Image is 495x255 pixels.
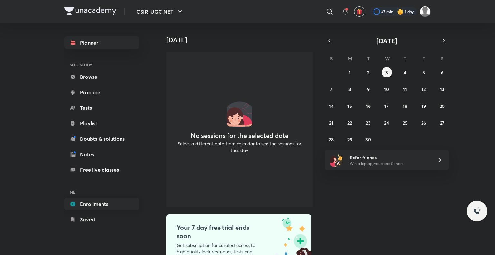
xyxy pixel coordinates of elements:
[403,120,408,126] abbr: September 25, 2025
[177,223,263,240] h4: Your 7 day free trial ends soon
[345,67,355,77] button: September 1, 2025
[422,86,426,92] abbr: September 12, 2025
[174,140,305,154] p: Select a different date from calendar to see the sessions for that day
[363,117,374,128] button: September 23, 2025
[437,117,447,128] button: September 27, 2025
[441,56,443,62] abbr: Saturday
[363,67,374,77] button: September 2, 2025
[422,69,425,76] abbr: September 5, 2025
[473,207,481,215] img: ttu
[367,69,369,76] abbr: September 2, 2025
[400,84,410,94] button: September 11, 2025
[382,67,392,77] button: September 3, 2025
[363,101,374,111] button: September 16, 2025
[354,6,364,17] button: avatar
[326,84,336,94] button: September 7, 2025
[437,84,447,94] button: September 13, 2025
[347,103,352,109] abbr: September 15, 2025
[385,69,388,76] abbr: September 3, 2025
[384,120,389,126] abbr: September 24, 2025
[64,86,139,99] a: Practice
[440,120,444,126] abbr: September 27, 2025
[64,132,139,145] a: Doubts & solutions
[326,117,336,128] button: September 21, 2025
[385,56,390,62] abbr: Wednesday
[382,101,392,111] button: September 17, 2025
[404,56,406,62] abbr: Thursday
[329,120,333,126] abbr: September 21, 2025
[64,187,139,198] h6: ME
[191,132,288,139] h4: No sessions for the selected date
[330,154,343,167] img: referral
[363,84,374,94] button: September 9, 2025
[382,84,392,94] button: September 10, 2025
[334,36,440,45] button: [DATE]
[64,148,139,161] a: Notes
[382,117,392,128] button: September 24, 2025
[347,120,352,126] abbr: September 22, 2025
[404,69,406,76] abbr: September 4, 2025
[349,69,351,76] abbr: September 1, 2025
[440,86,444,92] abbr: September 13, 2025
[422,56,425,62] abbr: Friday
[330,86,332,92] abbr: September 7, 2025
[419,101,429,111] button: September 19, 2025
[367,86,370,92] abbr: September 9, 2025
[345,101,355,111] button: September 15, 2025
[419,117,429,128] button: September 26, 2025
[64,163,139,176] a: Free live classes
[348,86,351,92] abbr: September 8, 2025
[330,56,333,62] abbr: Sunday
[227,101,252,127] img: No events
[326,101,336,111] button: September 14, 2025
[350,154,429,161] h6: Refer friends
[326,134,336,145] button: September 28, 2025
[345,84,355,94] button: September 8, 2025
[419,84,429,94] button: September 12, 2025
[64,117,139,130] a: Playlist
[422,103,426,109] abbr: September 19, 2025
[367,56,370,62] abbr: Tuesday
[356,9,362,15] img: avatar
[366,103,371,109] abbr: September 16, 2025
[345,134,355,145] button: September 29, 2025
[347,137,352,143] abbr: September 29, 2025
[64,59,139,70] h6: SELF STUDY
[400,67,410,77] button: September 4, 2025
[419,67,429,77] button: September 5, 2025
[437,101,447,111] button: September 20, 2025
[384,103,389,109] abbr: September 17, 2025
[64,213,139,226] a: Saved
[400,101,410,111] button: September 18, 2025
[440,103,445,109] abbr: September 20, 2025
[397,8,403,15] img: streak
[350,161,429,167] p: Win a laptop, vouchers & more
[166,36,318,44] h4: [DATE]
[441,69,443,76] abbr: September 6, 2025
[348,56,352,62] abbr: Monday
[403,86,407,92] abbr: September 11, 2025
[64,198,139,210] a: Enrollments
[329,103,334,109] abbr: September 14, 2025
[365,137,371,143] abbr: September 30, 2025
[64,7,116,16] a: Company Logo
[366,120,371,126] abbr: September 23, 2025
[64,36,139,49] a: Planner
[384,86,389,92] abbr: September 10, 2025
[64,7,116,15] img: Company Logo
[421,120,426,126] abbr: September 26, 2025
[363,134,374,145] button: September 30, 2025
[420,6,431,17] img: Ankit
[400,117,410,128] button: September 25, 2025
[403,103,407,109] abbr: September 18, 2025
[64,101,139,114] a: Tests
[64,70,139,83] a: Browse
[132,5,188,18] button: CSIR-UGC NET
[376,36,397,45] span: [DATE]
[437,67,447,77] button: September 6, 2025
[329,137,334,143] abbr: September 28, 2025
[345,117,355,128] button: September 22, 2025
